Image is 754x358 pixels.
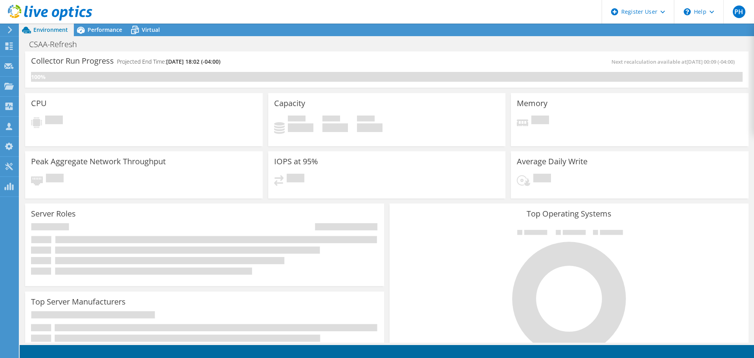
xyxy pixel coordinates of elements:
[287,174,304,184] span: Pending
[46,174,64,184] span: Pending
[288,123,313,132] h4: 0 GiB
[274,157,318,166] h3: IOPS at 95%
[31,297,126,306] h3: Top Server Manufacturers
[686,58,735,65] span: [DATE] 00:09 (-04:00)
[274,99,305,108] h3: Capacity
[26,40,89,49] h1: CSAA-Refresh
[733,6,745,18] span: PH
[517,157,587,166] h3: Average Daily Write
[31,157,166,166] h3: Peak Aggregate Network Throughput
[611,58,739,65] span: Next recalculation available at
[322,123,348,132] h4: 0 GiB
[395,209,743,218] h3: Top Operating Systems
[288,116,306,123] span: Used
[142,26,160,33] span: Virtual
[531,116,549,126] span: Pending
[517,99,547,108] h3: Memory
[45,116,63,126] span: Pending
[88,26,122,33] span: Performance
[33,26,68,33] span: Environment
[322,116,340,123] span: Free
[117,57,220,66] h4: Projected End Time:
[684,8,691,15] svg: \n
[533,174,551,184] span: Pending
[31,209,76,218] h3: Server Roles
[31,99,47,108] h3: CPU
[357,116,375,123] span: Total
[357,123,382,132] h4: 0 GiB
[166,58,220,65] span: [DATE] 18:02 (-04:00)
